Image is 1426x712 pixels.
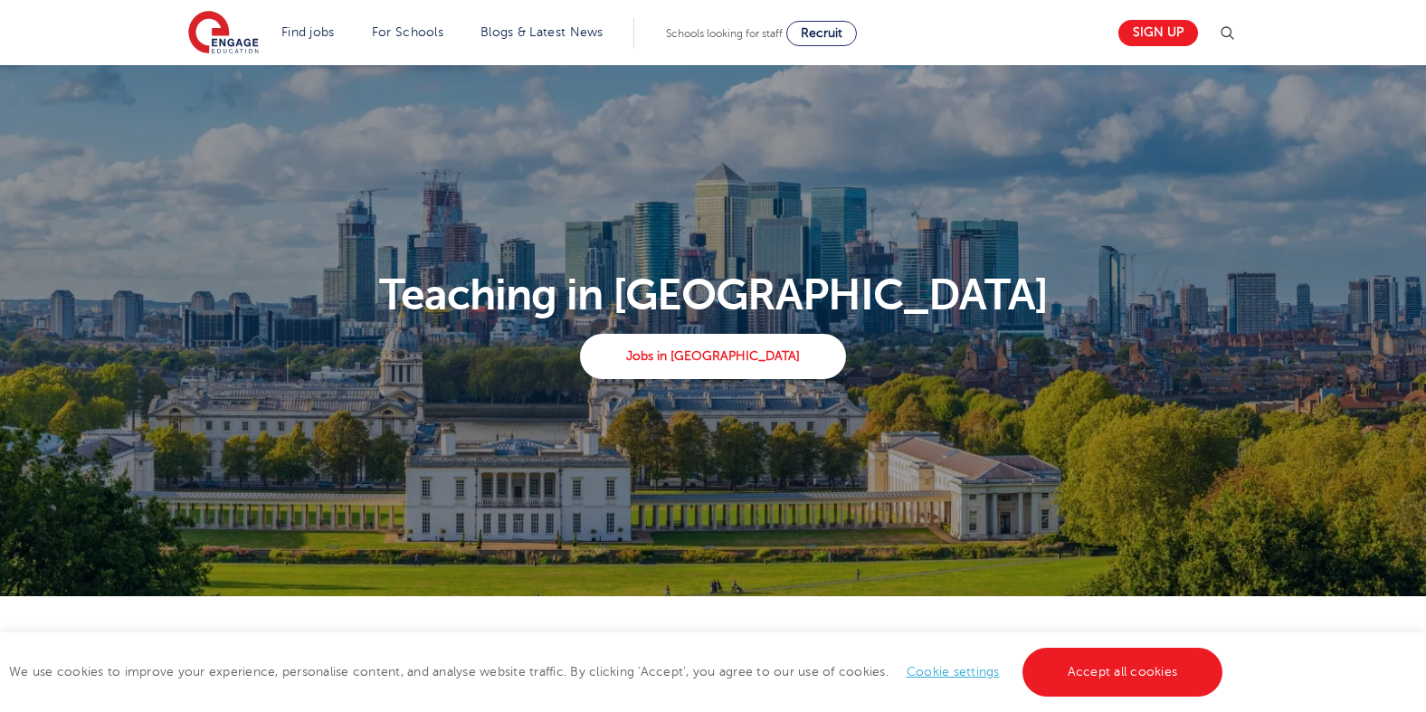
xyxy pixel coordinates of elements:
a: Blogs & Latest News [480,25,604,39]
a: Sign up [1118,20,1198,46]
a: Recruit [786,21,857,46]
p: Teaching in [GEOGRAPHIC_DATA] [178,273,1249,317]
span: Recruit [801,26,842,40]
a: For Schools [372,25,443,39]
span: Schools looking for staff [666,27,783,40]
a: Jobs in [GEOGRAPHIC_DATA] [580,334,845,379]
a: Cookie settings [907,665,1000,679]
img: Engage Education [188,11,259,56]
a: Accept all cookies [1022,648,1223,697]
span: We use cookies to improve your experience, personalise content, and analyse website traffic. By c... [9,665,1227,679]
a: Find jobs [281,25,335,39]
